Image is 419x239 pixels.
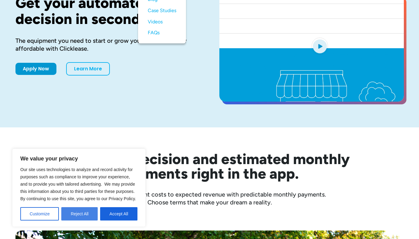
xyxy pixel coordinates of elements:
button: Reject All [61,207,98,220]
a: Apply Now [15,63,56,75]
a: Videos [148,16,176,28]
a: FAQs [148,27,176,39]
h2: See your decision and estimated monthly payments right in the app. [40,152,380,181]
button: Accept All [100,207,137,220]
div: The equipment you need to start or grow your business is now affordable with Clicklease. [15,37,200,52]
a: Case Studies [148,5,176,16]
a: Learn More [66,62,110,76]
div: Compare equipment costs to expected revenue with predictable monthly payments. Choose terms that ... [15,190,404,206]
p: We value your privacy [20,155,137,162]
img: Blue play button logo on a light blue circular background [312,38,328,55]
button: Customize [20,207,59,220]
div: We value your privacy [12,149,146,227]
span: Our site uses technologies to analyze and record activity for purposes such as compliance to impr... [20,167,136,201]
